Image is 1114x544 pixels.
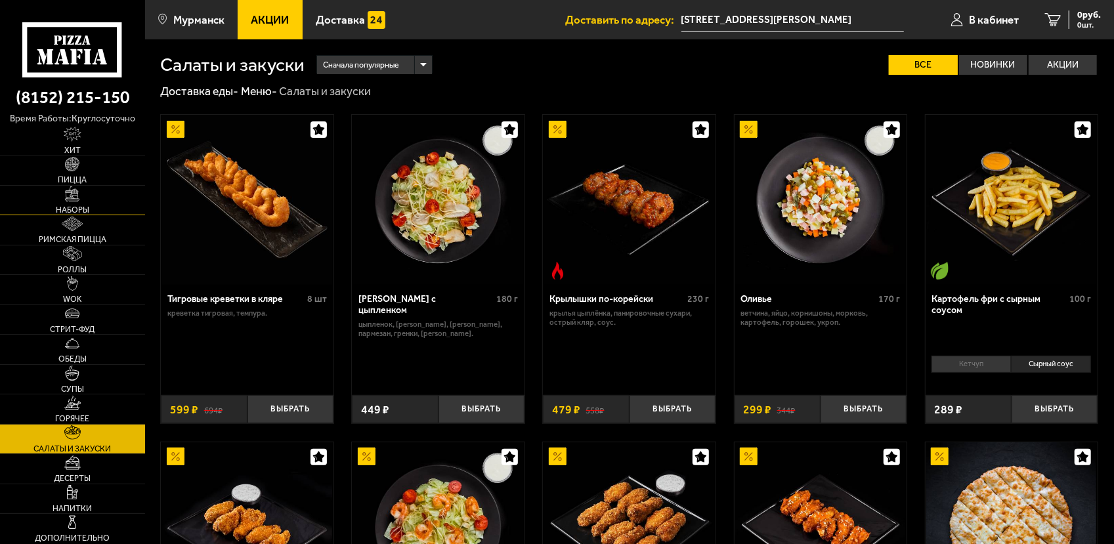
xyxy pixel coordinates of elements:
[358,448,375,465] img: Акционный
[681,8,904,32] input: Ваш адрес доставки
[58,176,87,184] span: Пицца
[777,404,796,415] s: 344 ₽
[932,356,1011,372] li: Кетчуп
[740,448,758,465] img: Акционный
[358,294,493,316] div: [PERSON_NAME] с цыпленком
[740,308,900,327] p: ветчина, яйцо, корнишоны, морковь, картофель, горошек, укроп.
[740,294,875,305] div: Оливье
[1077,21,1101,29] span: 0 шт.
[926,115,1096,285] img: Картофель фри с сырным соусом
[64,146,81,154] span: Хит
[549,262,567,280] img: Острое блюдо
[959,55,1027,75] label: Новинки
[586,404,605,415] s: 558 ₽
[160,84,238,98] a: Доставка еды-
[1011,356,1091,372] li: Сырный соус
[565,14,681,26] span: Доставить по адресу:
[549,448,567,465] img: Акционный
[58,266,87,274] span: Роллы
[544,115,714,285] img: Крылышки по-корейски
[878,293,900,304] span: 170 г
[279,84,371,99] div: Салаты и закуски
[173,14,225,26] span: Мурманск
[740,121,758,138] img: Акционный
[549,308,709,327] p: крылья цыплёнка, панировочные сухари, острый кляр, соус.
[1012,395,1098,423] button: Выбрать
[630,395,716,423] button: Выбрать
[932,294,1066,316] div: Картофель фри с сырным соусом
[55,415,89,423] span: Горячее
[316,14,365,26] span: Доставка
[743,404,771,415] span: 299 ₽
[204,404,223,415] s: 694 ₽
[35,534,110,542] span: Дополнительно
[56,206,89,214] span: Наборы
[439,395,525,423] button: Выбрать
[241,84,277,98] a: Меню-
[54,474,91,482] span: Десерты
[323,54,399,76] span: Сначала популярные
[247,395,333,423] button: Выбрать
[33,445,111,453] span: Салаты и закуски
[167,294,304,305] div: Тигровые креветки в кляре
[39,236,106,243] span: Римская пицца
[1029,55,1097,75] label: Акции
[735,115,905,285] img: Оливье
[63,295,81,303] span: WOK
[496,293,518,304] span: 180 г
[543,115,716,285] a: АкционныйОстрое блюдоКрылышки по-корейски
[549,294,684,305] div: Крылышки по-корейски
[50,325,95,333] span: Стрит-фуд
[821,395,907,423] button: Выбрать
[307,293,327,304] span: 8 шт
[969,14,1019,26] span: В кабинет
[687,293,709,304] span: 230 г
[358,320,518,338] p: цыпленок, [PERSON_NAME], [PERSON_NAME], пармезан, гренки, [PERSON_NAME].
[170,404,198,415] span: 599 ₽
[735,115,907,285] a: АкционныйОливье
[1069,293,1091,304] span: 100 г
[931,262,949,280] img: Вегетарианское блюдо
[162,115,332,285] img: Тигровые креветки в кляре
[167,448,184,465] img: Акционный
[361,404,389,415] span: 449 ₽
[552,404,580,415] span: 479 ₽
[1077,10,1101,20] span: 0 руб.
[931,448,949,465] img: Акционный
[926,352,1098,386] div: 0
[161,115,333,285] a: АкционныйТигровые креветки в кляре
[368,11,385,29] img: 15daf4d41897b9f0e9f617042186c801.svg
[889,55,957,75] label: Все
[352,115,525,285] a: Салат Цезарь с цыпленком
[549,121,567,138] img: Акционный
[926,115,1098,285] a: Вегетарианское блюдоКартофель фри с сырным соусом
[353,115,523,285] img: Салат Цезарь с цыпленком
[167,121,184,138] img: Акционный
[167,308,327,318] p: креветка тигровая, темпура.
[53,505,92,513] span: Напитки
[58,355,87,363] span: Обеды
[934,404,962,415] span: 289 ₽
[160,56,305,74] h1: Салаты и закуски
[61,385,84,393] span: Супы
[251,14,289,26] span: Акции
